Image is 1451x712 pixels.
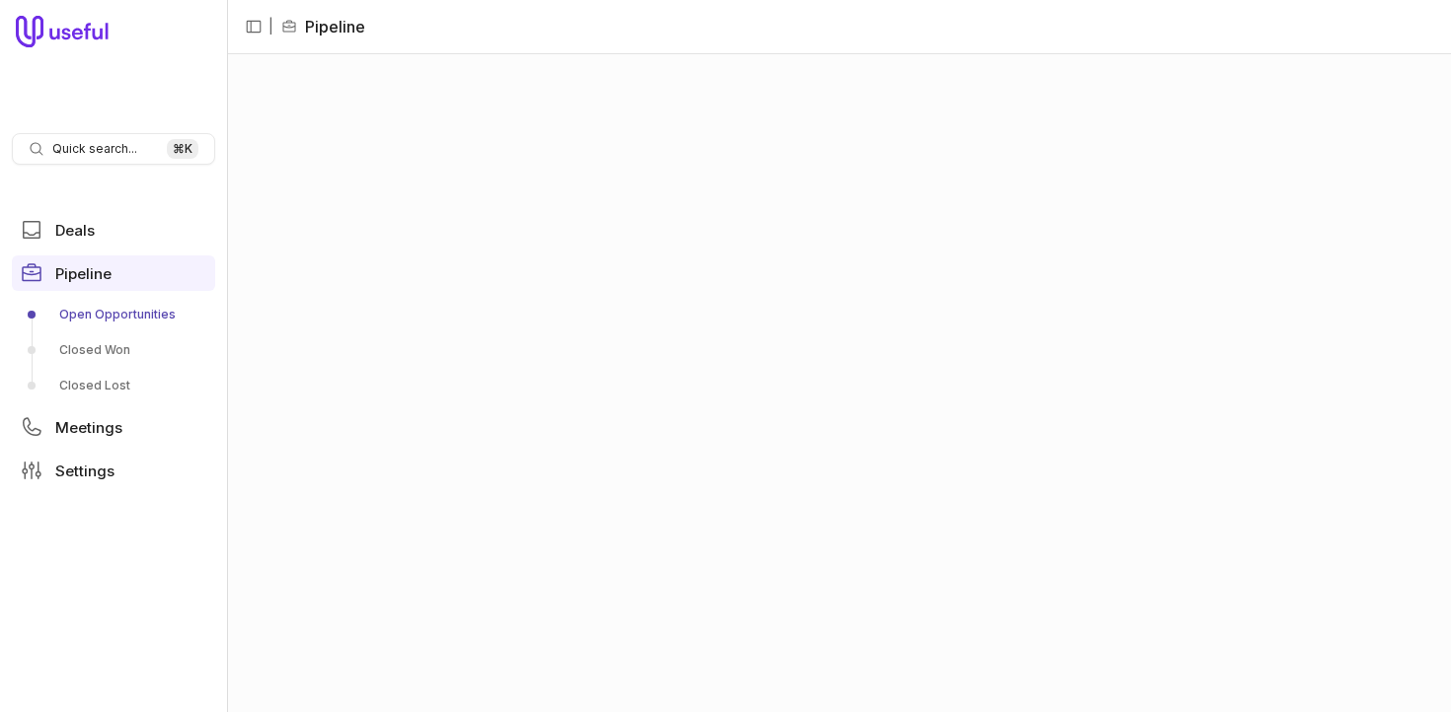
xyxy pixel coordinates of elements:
[12,334,215,366] a: Closed Won
[12,212,215,248] a: Deals
[12,299,215,330] a: Open Opportunities
[55,223,95,238] span: Deals
[239,12,268,41] button: Collapse sidebar
[55,463,115,478] span: Settings
[12,409,215,445] a: Meetings
[12,453,215,488] a: Settings
[12,370,215,401] a: Closed Lost
[281,15,365,38] li: Pipeline
[12,299,215,401] div: Pipeline submenu
[167,139,198,159] kbd: ⌘ K
[268,15,273,38] span: |
[12,255,215,291] a: Pipeline
[52,141,137,157] span: Quick search...
[55,420,122,435] span: Meetings
[55,266,112,281] span: Pipeline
